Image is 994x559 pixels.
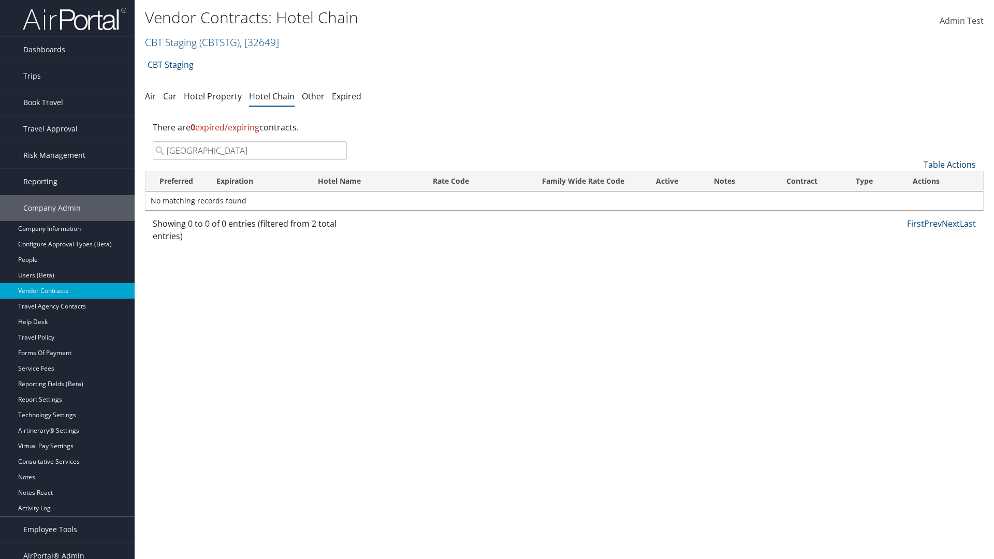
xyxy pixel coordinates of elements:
[145,91,156,102] a: Air
[148,54,194,75] a: CBT Staging
[145,192,983,210] td: No matching records found
[145,7,704,28] h1: Vendor Contracts: Hotel Chain
[332,91,361,102] a: Expired
[423,171,524,192] th: Rate Code: activate to sort column ascending
[145,113,984,141] div: There are contracts.
[846,171,904,192] th: Type: activate to sort column ascending
[302,91,325,102] a: Other
[903,171,983,192] th: Actions
[691,171,758,192] th: Notes: activate to sort column ascending
[643,171,691,192] th: Active: activate to sort column ascending
[153,141,347,160] input: Search
[184,91,242,102] a: Hotel Property
[907,218,924,229] a: First
[191,122,259,133] span: expired/expiring
[153,217,347,247] div: Showing 0 to 0 of 0 entries (filtered from 2 total entries)
[942,218,960,229] a: Next
[23,517,77,542] span: Employee Tools
[960,218,976,229] a: Last
[23,142,85,168] span: Risk Management
[23,195,81,221] span: Company Admin
[23,169,57,195] span: Reporting
[757,171,846,192] th: Contract: activate to sort column ascending
[23,7,126,31] img: airportal-logo.png
[940,15,984,26] span: Admin Test
[523,171,642,192] th: Family Wide Rate Code: activate to sort column ascending
[23,116,78,142] span: Travel Approval
[199,35,240,49] span: ( CBTSTG )
[145,35,279,49] a: CBT Staging
[924,218,942,229] a: Prev
[309,171,423,192] th: Hotel Name: activate to sort column ascending
[940,5,984,37] a: Admin Test
[191,122,195,133] strong: 0
[145,171,207,192] th: Preferred: activate to sort column ascending
[249,91,295,102] a: Hotel Chain
[207,171,309,192] th: Expiration: activate to sort column ascending
[924,159,976,170] a: Table Actions
[240,35,279,49] span: , [ 32649 ]
[23,37,65,63] span: Dashboards
[23,90,63,115] span: Book Travel
[163,91,177,102] a: Car
[23,63,41,89] span: Trips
